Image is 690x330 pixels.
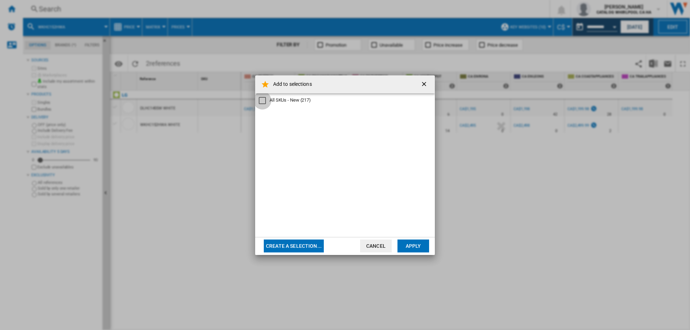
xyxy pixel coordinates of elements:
md-checkbox: All SKUs - New [259,97,431,104]
div: All SKUs - New (217) [270,97,311,103]
button: Apply [397,240,429,252]
h4: Add to selections [270,81,312,88]
button: Create a selection... [264,240,324,252]
button: Cancel [360,240,392,252]
button: getI18NText('BUTTONS.CLOSE_DIALOG') [418,77,432,92]
ng-md-icon: getI18NText('BUTTONS.CLOSE_DIALOG') [420,80,429,89]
